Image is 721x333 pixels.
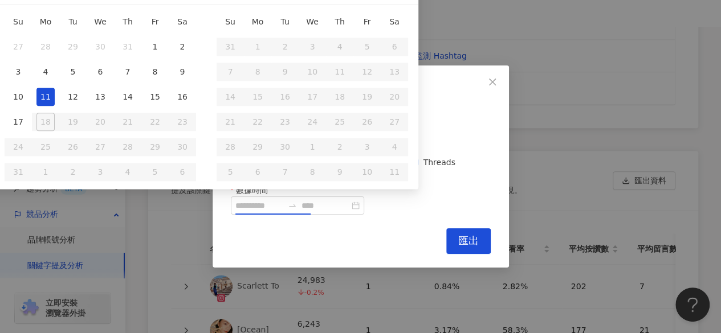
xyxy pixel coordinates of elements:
[381,9,408,34] th: Sa
[5,109,32,134] td: 2025-08-17
[114,59,141,84] td: 2025-08-07
[141,59,169,84] td: 2025-08-08
[91,88,109,106] div: 13
[119,63,137,81] div: 7
[271,9,299,34] th: Tu
[59,34,87,59] td: 2025-07-29
[299,9,326,34] th: We
[146,38,164,56] div: 1
[458,235,479,247] span: 匯出
[91,38,109,56] div: 30
[244,9,271,34] th: Mo
[231,184,276,196] label: 數據時間
[446,228,491,254] button: 匯出
[36,38,55,56] div: 28
[114,84,141,109] td: 2025-08-14
[5,34,32,59] td: 2025-07-27
[87,59,114,84] td: 2025-08-06
[32,59,59,84] td: 2025-08-04
[173,88,192,106] div: 16
[9,63,27,81] div: 3
[173,38,192,56] div: 2
[91,63,109,81] div: 6
[169,34,196,59] td: 2025-08-02
[87,84,114,109] td: 2025-08-13
[32,84,59,109] td: 2025-08-11
[64,88,82,106] div: 12
[9,88,27,106] div: 10
[141,84,169,109] td: 2025-08-15
[114,9,141,34] th: Th
[169,9,196,34] th: Sa
[59,9,87,34] th: Tu
[87,34,114,59] td: 2025-07-30
[235,199,283,212] input: 數據時間
[36,63,55,81] div: 4
[141,9,169,34] th: Fr
[169,59,196,84] td: 2025-08-09
[36,88,55,106] div: 11
[64,63,82,81] div: 5
[9,38,27,56] div: 27
[353,9,381,34] th: Fr
[418,156,459,168] span: Threads
[59,59,87,84] td: 2025-08-05
[119,88,137,106] div: 14
[141,34,169,59] td: 2025-08-01
[87,9,114,34] th: We
[173,63,192,81] div: 9
[9,113,27,131] div: 17
[59,84,87,109] td: 2025-08-12
[146,63,164,81] div: 8
[32,9,59,34] th: Mo
[119,38,137,56] div: 31
[5,9,32,34] th: Su
[5,59,32,84] td: 2025-08-03
[146,88,164,106] div: 15
[481,71,504,93] button: Close
[288,201,297,210] span: swap-right
[326,9,353,34] th: Th
[64,38,82,56] div: 29
[169,84,196,109] td: 2025-08-16
[114,34,141,59] td: 2025-07-31
[488,77,497,87] span: close
[5,84,32,109] td: 2025-08-10
[217,9,244,34] th: Su
[32,34,59,59] td: 2025-07-28
[288,201,297,210] span: to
